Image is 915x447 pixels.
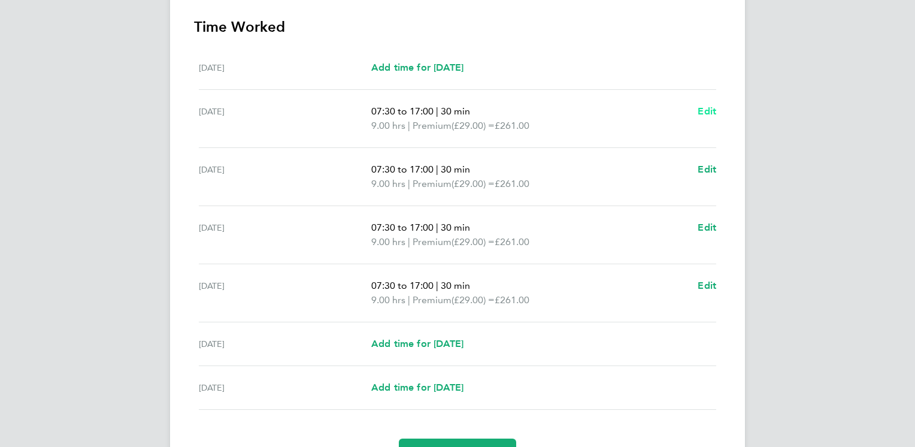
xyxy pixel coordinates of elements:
span: £261.00 [495,236,529,247]
span: | [436,105,438,117]
span: 30 min [441,105,470,117]
a: Add time for [DATE] [371,337,463,351]
a: Edit [698,162,716,177]
span: 9.00 hrs [371,236,405,247]
span: Add time for [DATE] [371,382,463,393]
div: [DATE] [199,221,371,249]
span: | [436,222,438,233]
div: [DATE] [199,380,371,395]
span: 07:30 to 17:00 [371,105,434,117]
span: (£29.00) = [452,120,495,131]
div: [DATE] [199,104,371,133]
a: Edit [698,104,716,119]
span: Add time for [DATE] [371,338,463,349]
span: 07:30 to 17:00 [371,280,434,291]
span: Premium [413,293,452,307]
a: Add time for [DATE] [371,61,463,75]
span: | [408,236,410,247]
span: (£29.00) = [452,178,495,189]
span: | [436,164,438,175]
span: Premium [413,235,452,249]
span: 30 min [441,222,470,233]
span: (£29.00) = [452,236,495,247]
span: 30 min [441,280,470,291]
div: [DATE] [199,61,371,75]
span: £261.00 [495,294,529,306]
span: 07:30 to 17:00 [371,222,434,233]
span: £261.00 [495,178,529,189]
span: Add time for [DATE] [371,62,463,73]
div: [DATE] [199,162,371,191]
a: Edit [698,221,716,235]
span: 30 min [441,164,470,175]
span: 9.00 hrs [371,120,405,131]
span: | [408,294,410,306]
span: Premium [413,119,452,133]
span: £261.00 [495,120,529,131]
span: Edit [698,280,716,291]
span: 07:30 to 17:00 [371,164,434,175]
a: Add time for [DATE] [371,380,463,395]
span: (£29.00) = [452,294,495,306]
span: Edit [698,164,716,175]
span: | [436,280,438,291]
h3: Time Worked [194,17,721,37]
div: [DATE] [199,337,371,351]
span: | [408,120,410,131]
span: 9.00 hrs [371,294,405,306]
div: [DATE] [199,279,371,307]
span: 9.00 hrs [371,178,405,189]
span: Edit [698,105,716,117]
a: Edit [698,279,716,293]
span: | [408,178,410,189]
span: Premium [413,177,452,191]
span: Edit [698,222,716,233]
